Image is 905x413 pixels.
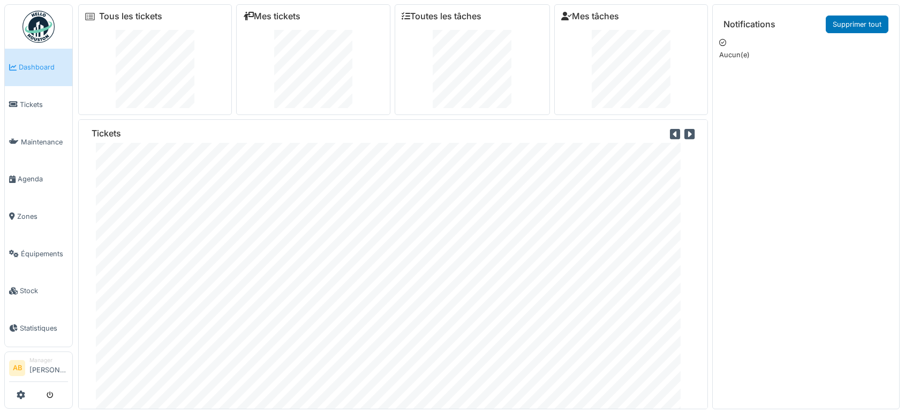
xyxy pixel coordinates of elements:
li: [PERSON_NAME] [29,356,68,379]
a: AB Manager[PERSON_NAME] [9,356,68,382]
a: Statistiques [5,310,72,347]
a: Toutes les tâches [402,11,481,21]
a: Supprimer tout [826,16,888,33]
span: Tickets [20,100,68,110]
a: Dashboard [5,49,72,86]
a: Mes tickets [243,11,300,21]
a: Agenda [5,160,72,198]
li: AB [9,360,25,376]
a: Tous les tickets [99,11,162,21]
span: Stock [20,286,68,296]
span: Agenda [18,174,68,184]
div: Manager [29,356,68,364]
span: Dashboard [19,62,68,72]
a: Stock [5,272,72,310]
span: Zones [17,211,68,221]
a: Zones [5,198,72,235]
span: Maintenance [21,137,68,147]
p: Aucun(e) [719,50,893,60]
h6: Tickets [92,128,121,139]
a: Tickets [5,86,72,124]
span: Statistiques [20,323,68,333]
a: Maintenance [5,123,72,160]
a: Équipements [5,235,72,272]
img: Badge_color-CXgf-gQk.svg [22,11,55,43]
a: Mes tâches [561,11,619,21]
h6: Notifications [723,19,775,29]
span: Équipements [21,249,68,259]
